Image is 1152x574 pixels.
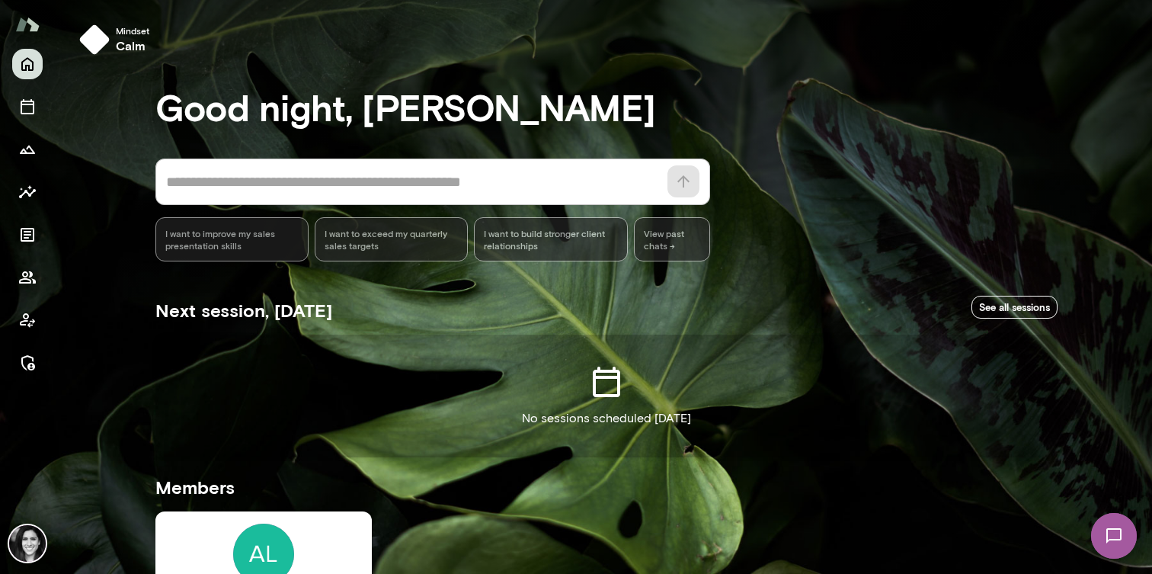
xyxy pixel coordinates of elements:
[12,262,43,293] button: Members
[155,475,1058,499] h5: Members
[12,177,43,207] button: Insights
[484,227,617,252] span: I want to build stronger client relationships
[634,217,710,261] span: View past chats ->
[474,217,627,261] div: I want to build stronger client relationships
[116,37,149,55] h6: calm
[155,298,332,322] h5: Next session, [DATE]
[315,217,468,261] div: I want to exceed my quarterly sales targets
[971,296,1058,319] a: See all sessions
[12,91,43,122] button: Sessions
[155,85,1058,128] h3: Good night, [PERSON_NAME]
[522,409,691,428] p: No sessions scheduled [DATE]
[79,24,110,55] img: mindset
[12,49,43,79] button: Home
[155,217,309,261] div: I want to improve my sales presentation skills
[9,525,46,562] img: Jamie Albers
[325,227,458,252] span: I want to exceed my quarterly sales targets
[12,305,43,335] button: Client app
[73,18,162,61] button: Mindsetcalm
[12,348,43,378] button: Manage
[15,10,40,39] img: Mento
[12,134,43,165] button: Growth Plan
[116,24,149,37] span: Mindset
[12,220,43,250] button: Documents
[165,227,299,252] span: I want to improve my sales presentation skills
